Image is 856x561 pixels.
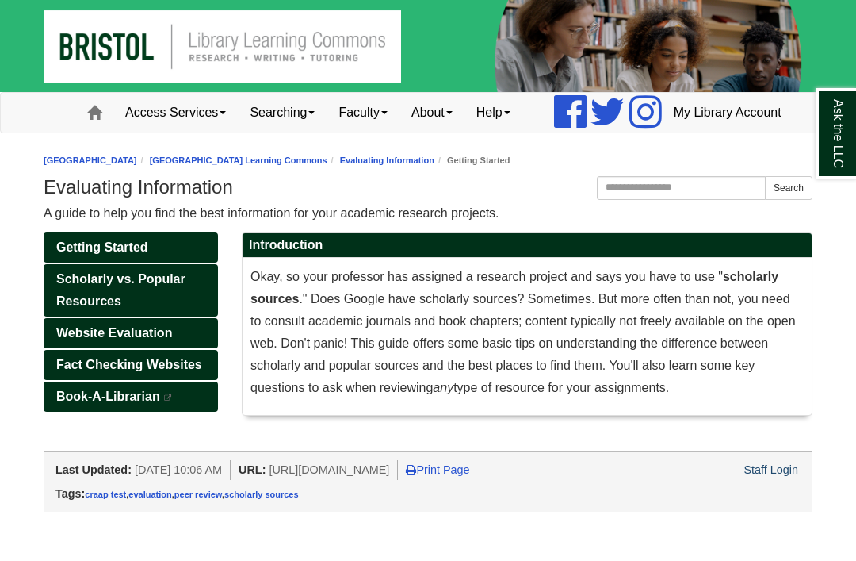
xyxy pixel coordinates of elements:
a: [GEOGRAPHIC_DATA] [44,156,137,165]
a: [GEOGRAPHIC_DATA] Learning Commons [150,156,327,165]
span: [DATE] 10:06 AM [135,463,222,476]
a: peer review [174,490,222,499]
em: any [433,381,453,394]
span: Okay, so your professor has assigned a research project and says you have to use " ." Does Google... [250,270,796,394]
a: Access Services [113,93,238,133]
span: Tags: [55,487,85,500]
h2: Introduction [243,233,812,258]
a: Faculty [327,93,399,133]
strong: scholarly sources [250,270,778,305]
a: evaluation [128,490,171,499]
span: [URL][DOMAIN_NAME] [269,463,389,476]
span: Last Updated: [55,463,132,476]
h1: Evaluating Information [44,176,812,198]
span: Book-A-Librarian [56,390,160,403]
button: Search [765,176,812,200]
a: Help [464,93,522,133]
a: Website Evaluation [44,318,218,348]
a: scholarly sources [224,490,299,499]
a: Evaluating Information [340,156,434,165]
a: Scholarly vs. Popular Resources [44,264,218,317]
a: Book-A-Librarian [44,382,218,412]
a: Fact Checking Websites [44,350,218,380]
i: This link opens in a new window [163,394,173,402]
li: Getting Started [434,153,510,168]
span: A guide to help you find the best information for your academic research projects. [44,206,499,220]
a: Staff Login [743,463,798,476]
nav: breadcrumb [44,153,812,168]
a: About [399,93,464,133]
a: Getting Started [44,232,218,263]
span: Getting Started [56,240,148,254]
a: craap test [85,490,126,499]
div: Guide Pages [44,232,218,412]
i: Print Page [406,464,416,475]
a: Print Page [406,463,469,476]
a: My Library Account [662,93,793,133]
span: Website Evaluation [56,326,172,340]
span: URL: [239,463,266,476]
span: Scholarly vs. Popular Resources [56,272,185,308]
span: , , , [85,490,298,499]
a: Searching [238,93,327,133]
span: Fact Checking Websites [56,358,202,371]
